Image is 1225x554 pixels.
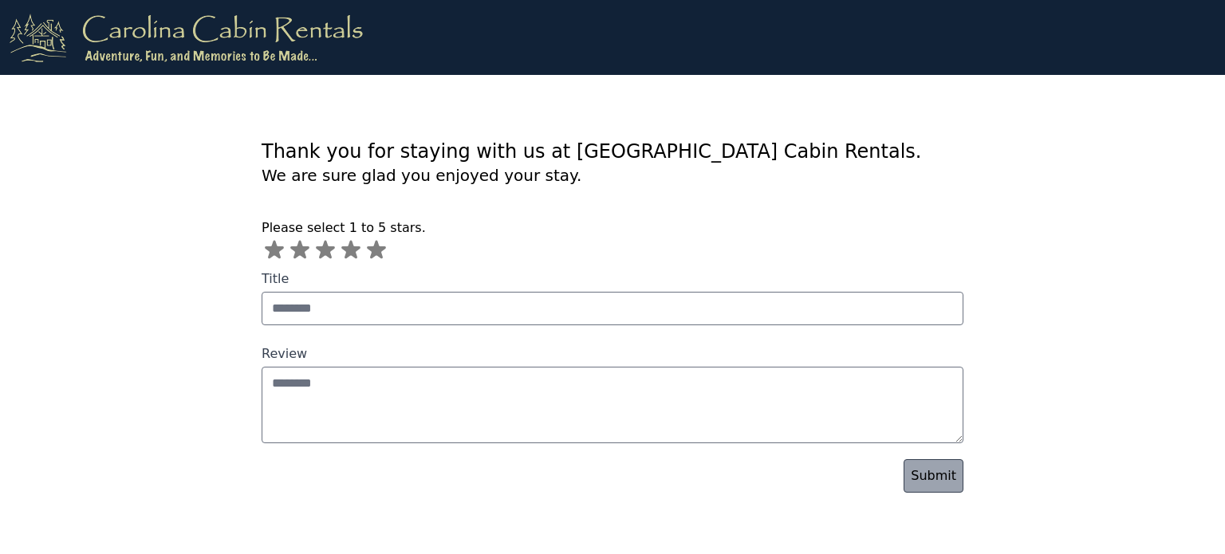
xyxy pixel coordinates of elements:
[904,459,963,493] a: Submit
[262,271,289,286] span: Title
[262,367,963,443] textarea: Review
[10,13,363,62] img: logo.png
[262,218,963,238] p: Please select 1 to 5 stars.
[262,164,963,199] p: We are sure glad you enjoyed your stay.
[262,346,307,361] span: Review
[262,139,963,164] h1: Thank you for staying with us at [GEOGRAPHIC_DATA] Cabin Rentals.
[262,292,963,325] input: Title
